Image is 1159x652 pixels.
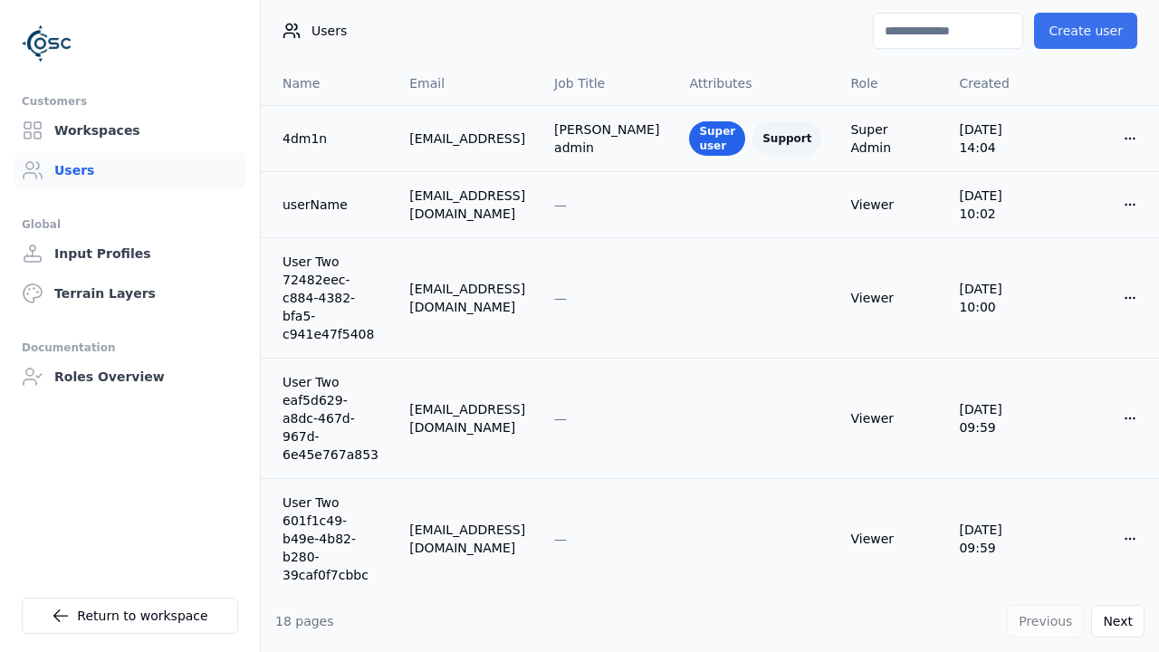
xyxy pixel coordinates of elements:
[850,120,930,157] div: Super Admin
[14,112,245,149] a: Workspaces
[311,22,347,40] span: Users
[14,152,245,188] a: Users
[959,400,1041,436] div: [DATE] 09:59
[283,129,380,148] a: 4dm1n
[554,532,567,546] span: —
[409,400,525,436] div: [EMAIL_ADDRESS][DOMAIN_NAME]
[752,121,821,156] div: Support
[22,18,72,69] img: Logo
[1034,13,1137,49] button: Create user
[275,614,334,628] span: 18 pages
[14,235,245,272] a: Input Profiles
[22,91,238,112] div: Customers
[836,62,944,105] th: Role
[944,62,1056,105] th: Created
[14,359,245,395] a: Roles Overview
[409,280,525,316] div: [EMAIL_ADDRESS][DOMAIN_NAME]
[850,289,930,307] div: Viewer
[540,62,675,105] th: Job Title
[850,409,930,427] div: Viewer
[1091,605,1145,638] button: Next
[959,120,1041,157] div: [DATE] 14:04
[850,196,930,214] div: Viewer
[959,280,1041,316] div: [DATE] 10:00
[283,253,380,343] a: User Two 72482eec-c884-4382-bfa5-c941e47f5408
[554,197,567,212] span: —
[675,62,836,105] th: Attributes
[22,337,238,359] div: Documentation
[959,187,1041,223] div: [DATE] 10:02
[22,214,238,235] div: Global
[283,494,380,584] a: User Two 601f1c49-b49e-4b82-b280-39caf0f7cbbc
[261,62,395,105] th: Name
[554,411,567,426] span: —
[554,120,660,157] div: [PERSON_NAME] admin
[554,291,567,305] span: —
[959,521,1041,557] div: [DATE] 09:59
[395,62,540,105] th: Email
[409,129,525,148] div: [EMAIL_ADDRESS]
[689,121,745,156] div: Super user
[22,598,238,634] a: Return to workspace
[283,373,380,464] a: User Two eaf5d629-a8dc-467d-967d-6e45e767a853
[409,521,525,557] div: [EMAIL_ADDRESS][DOMAIN_NAME]
[283,196,380,214] a: userName
[14,275,245,312] a: Terrain Layers
[409,187,525,223] div: [EMAIL_ADDRESS][DOMAIN_NAME]
[850,530,930,548] div: Viewer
